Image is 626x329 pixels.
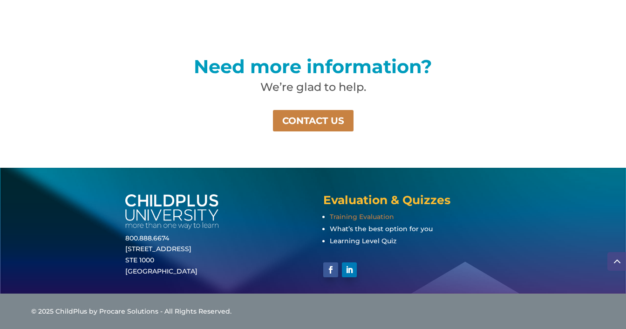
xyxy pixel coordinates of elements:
[99,57,527,81] h2: Need more information?
[125,194,218,229] img: white-cpu-wordmark
[323,194,501,211] h4: Evaluation & Quizzes
[330,212,394,221] a: Training Evaluation
[330,237,396,245] a: Learning Level Quiz
[323,262,338,277] a: Follow on Facebook
[99,82,527,97] h2: We’re glad to help.
[272,109,354,132] a: CONTACT US
[31,306,595,317] div: © 2025 ChildPlus by Procare Solutions - All Rights Reserved.
[125,234,169,242] a: 800.888.6674
[330,225,433,233] a: What’s the best option for you
[125,245,197,275] a: [STREET_ADDRESS]STE 1000[GEOGRAPHIC_DATA]
[342,262,357,277] a: Follow on LinkedIn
